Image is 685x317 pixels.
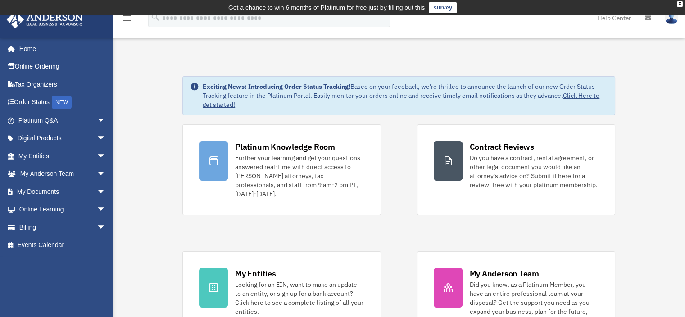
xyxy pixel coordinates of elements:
a: Billingarrow_drop_down [6,218,119,236]
span: arrow_drop_down [97,129,115,148]
a: Online Learningarrow_drop_down [6,201,119,219]
img: Anderson Advisors Platinum Portal [4,11,86,28]
div: My Anderson Team [470,268,539,279]
img: User Pic [665,11,678,24]
a: Contract Reviews Do you have a contract, rental agreement, or other legal document you would like... [417,124,615,215]
a: survey [429,2,457,13]
i: menu [122,13,132,23]
div: close [677,1,683,7]
div: Get a chance to win 6 months of Platinum for free just by filling out this [228,2,425,13]
a: Order StatusNEW [6,93,119,112]
a: Platinum Knowledge Room Further your learning and get your questions answered real-time with dire... [182,124,381,215]
div: Do you have a contract, rental agreement, or other legal document you would like an attorney's ad... [470,153,599,189]
i: search [150,12,160,22]
div: My Entities [235,268,276,279]
div: Contract Reviews [470,141,534,152]
a: Platinum Q&Aarrow_drop_down [6,111,119,129]
a: menu [122,16,132,23]
strong: Exciting News: Introducing Order Status Tracking! [203,83,350,91]
span: arrow_drop_down [97,218,115,237]
div: Based on your feedback, we're thrilled to announce the launch of our new Order Status Tracking fe... [203,82,608,109]
div: Further your learning and get your questions answered real-time with direct access to [PERSON_NAM... [235,153,364,198]
a: My Documentsarrow_drop_down [6,183,119,201]
span: arrow_drop_down [97,111,115,130]
div: NEW [52,96,72,109]
span: arrow_drop_down [97,147,115,165]
a: My Anderson Teamarrow_drop_down [6,165,119,183]
span: arrow_drop_down [97,201,115,219]
a: Events Calendar [6,236,119,254]
div: Looking for an EIN, want to make an update to an entity, or sign up for a bank account? Click her... [235,280,364,316]
a: My Entitiesarrow_drop_down [6,147,119,165]
a: Digital Productsarrow_drop_down [6,129,119,147]
span: arrow_drop_down [97,165,115,184]
a: Tax Organizers [6,75,119,93]
a: Click Here to get started! [203,92,599,109]
div: Platinum Knowledge Room [235,141,335,152]
span: arrow_drop_down [97,183,115,201]
a: Home [6,40,115,58]
a: Online Ordering [6,58,119,76]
